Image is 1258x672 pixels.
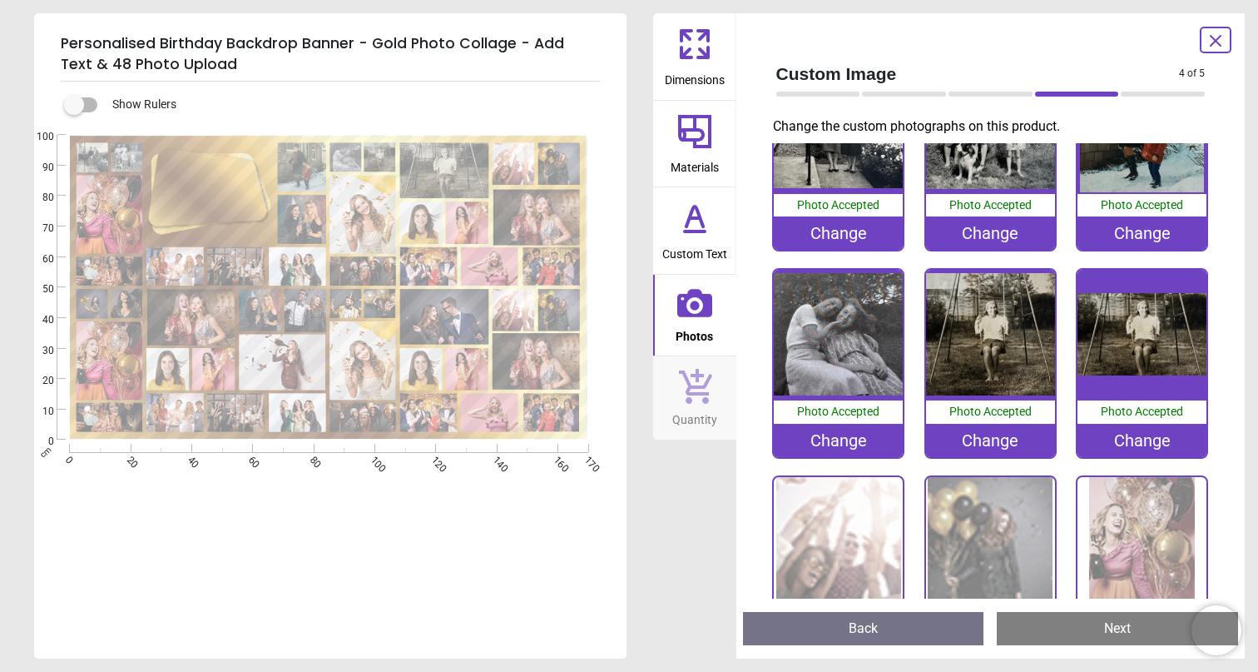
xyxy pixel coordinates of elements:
[672,404,717,429] span: Quantity
[776,62,1180,86] span: Custom Image
[653,101,736,187] button: Materials
[1179,67,1205,81] span: 4 of 5
[22,313,54,327] span: 40
[1191,605,1241,655] iframe: Brevo live chat
[1101,198,1183,212] span: Photo Accepted
[676,321,713,346] span: Photos
[22,161,54,175] span: 90
[61,27,600,82] h5: Personalised Birthday Backdrop Banner - Gold Photo Collage - Add Text & 48 Photo Upload
[22,252,54,266] span: 60
[774,217,903,250] div: Change
[22,405,54,419] span: 10
[22,130,54,144] span: 100
[774,424,903,457] div: Change
[22,374,54,388] span: 20
[926,217,1055,250] div: Change
[245,454,255,465] span: 60
[773,117,1219,136] p: Change the custom photographs on this product.
[123,454,134,465] span: 20
[1077,424,1206,457] div: Change
[997,612,1238,645] button: Next
[306,454,317,465] span: 80
[1101,405,1183,418] span: Photo Accepted
[62,454,73,465] span: 0
[581,454,592,465] span: 170
[367,454,378,465] span: 100
[22,191,54,205] span: 80
[22,282,54,296] span: 50
[184,454,195,465] span: 40
[653,187,736,274] button: Custom Text
[550,454,561,465] span: 160
[662,238,727,263] span: Custom Text
[797,405,879,418] span: Photo Accepted
[665,64,725,89] span: Dimensions
[949,405,1032,418] span: Photo Accepted
[949,198,1032,212] span: Photo Accepted
[671,152,719,177] span: Materials
[428,454,438,465] span: 120
[926,424,1055,457] div: Change
[743,612,984,645] button: Back
[22,344,54,358] span: 30
[653,275,736,356] button: Photos
[22,435,54,449] span: 0
[797,198,879,212] span: Photo Accepted
[653,13,736,100] button: Dimensions
[74,95,627,115] div: Show Rulers
[489,454,500,465] span: 140
[653,356,736,440] button: Quantity
[38,445,53,460] span: cm
[1077,217,1206,250] div: Change
[22,222,54,236] span: 70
